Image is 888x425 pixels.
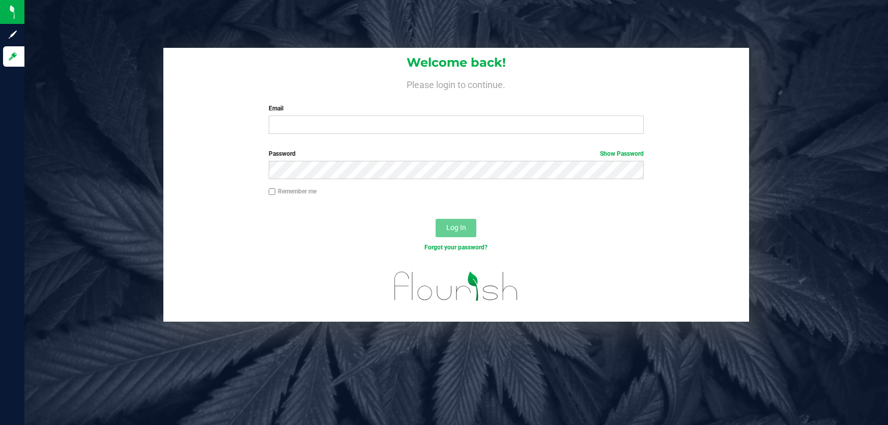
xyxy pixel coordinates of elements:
[269,104,644,113] label: Email
[163,77,749,90] h4: Please login to continue.
[600,150,644,157] a: Show Password
[424,244,488,251] a: Forgot your password?
[163,56,749,69] h1: Welcome back!
[269,188,276,195] input: Remember me
[8,30,18,40] inline-svg: Sign up
[446,223,466,232] span: Log In
[269,187,317,196] label: Remember me
[8,51,18,62] inline-svg: Log in
[383,263,530,310] img: flourish_logo.svg
[269,150,296,157] span: Password
[436,219,476,237] button: Log In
